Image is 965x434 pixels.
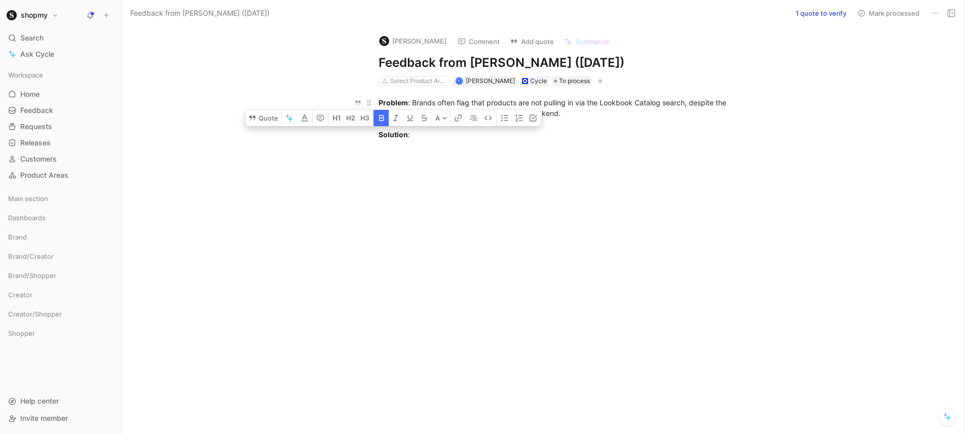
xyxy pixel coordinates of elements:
img: logo [379,36,389,46]
button: Quote [245,110,281,126]
div: Select Product Areas [390,76,447,86]
span: Requests [20,122,52,132]
div: Brand [4,229,118,245]
span: Ask Cycle [20,48,54,60]
div: To process [552,76,592,86]
div: Brand/Creator [4,249,118,267]
span: Search [20,32,44,44]
a: Customers [4,151,118,167]
span: Product Areas [20,170,68,180]
a: Releases [4,135,118,150]
span: Workspace [8,70,43,80]
span: Brand/Creator [8,251,54,261]
div: Brand/Creator [4,249,118,264]
div: K [456,78,462,84]
span: [PERSON_NAME] [466,77,515,85]
div: Shopper [4,326,118,344]
button: Add quote [505,34,559,49]
div: Creator [4,287,118,305]
div: Creator [4,287,118,302]
span: Feedback from [PERSON_NAME] ([DATE]) [130,7,270,19]
span: Shopper [8,328,35,338]
span: Releases [20,138,51,148]
a: Product Areas [4,168,118,183]
button: logo[PERSON_NAME] [375,33,451,49]
div: Help center [4,393,118,409]
span: Creator [8,290,32,300]
a: Feedback [4,103,118,118]
a: Home [4,87,118,102]
div: Shopper [4,326,118,341]
strong: Solution [379,130,408,139]
button: Summarize [560,34,614,49]
span: Creator/Shopper [8,309,62,319]
button: shopmyshopmy [4,8,61,22]
div: Invite member [4,411,118,426]
span: Invite member [20,414,68,422]
div: Creator/Shopper [4,306,118,325]
h1: shopmy [21,11,48,20]
h1: Feedback from [PERSON_NAME] ([DATE]) [379,55,729,71]
span: Summarize [575,37,610,46]
div: : Brands often flag that products are not pulling in via the Lookbook Catalog search, despite the... [379,97,729,140]
div: Main section [4,191,118,209]
button: A [432,110,450,126]
div: Dashboards [4,210,118,228]
span: Dashboards [8,213,46,223]
div: Search [4,30,118,46]
span: To process [559,76,590,86]
span: Main section [8,193,48,204]
div: Brand/Shopper [4,268,118,286]
button: Mark processed [853,6,924,20]
div: Cycle [530,76,547,86]
a: Ask Cycle [4,47,118,62]
div: Dashboards [4,210,118,225]
button: 1 quote to verify [791,6,851,20]
div: Creator/Shopper [4,306,118,322]
button: Comment [453,34,504,49]
img: shopmy [7,10,17,20]
div: Workspace [4,67,118,83]
span: Feedback [20,105,53,115]
div: Brand/Shopper [4,268,118,283]
a: Requests [4,119,118,134]
span: Brand/Shopper [8,270,56,281]
span: Brand [8,232,27,242]
div: Brand [4,229,118,248]
span: Customers [20,154,57,164]
div: Main section [4,191,118,206]
span: Home [20,89,40,99]
strong: Problem [379,98,408,107]
span: Help center [20,397,59,405]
